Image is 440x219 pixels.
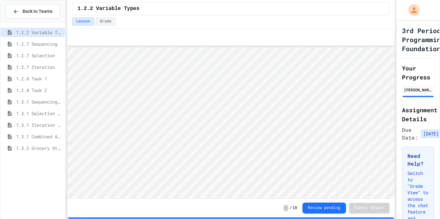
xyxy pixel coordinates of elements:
h3: Need Help? [407,152,429,168]
span: 1.3.1 Sequencing Patterns/Trends [16,98,62,105]
span: / [290,205,292,211]
span: 1.2.8 Task 2 [16,87,62,94]
span: 1.3.3 Grocery Store Task [16,145,62,151]
h2: Your Progress [402,64,434,82]
span: 1.3.1 Iteration Patterns/Trends [16,122,62,128]
span: 1.2.2 Variable Types [78,5,139,13]
button: Review pending [302,203,346,214]
span: 1.2.7 Iteration [16,64,62,70]
button: Lesson [72,17,94,26]
span: 1.2.7 Sequencing [16,41,62,47]
span: 1.3.1 Selection Patterns/Trends [16,110,62,117]
h2: Assignment Details [402,105,434,123]
button: Submit Answer [349,203,390,213]
button: Back to Teams [6,5,60,18]
span: 1.3.1 Combined Algorithims [16,133,62,140]
span: Due Date: [402,126,418,141]
span: 1.2.8 Task 1 [16,75,62,82]
span: Back to Teams [23,8,53,15]
iframe: Snap! Programming Environment [67,47,395,198]
div: [PERSON_NAME] [404,87,432,93]
span: - [283,205,288,211]
button: Grade [96,17,116,26]
span: 1.2.2 Variable Types [16,29,62,36]
span: Submit Answer [354,205,385,211]
span: 10 [292,205,297,211]
span: 1.2.7 Selection [16,52,62,59]
div: My Account [401,3,421,17]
